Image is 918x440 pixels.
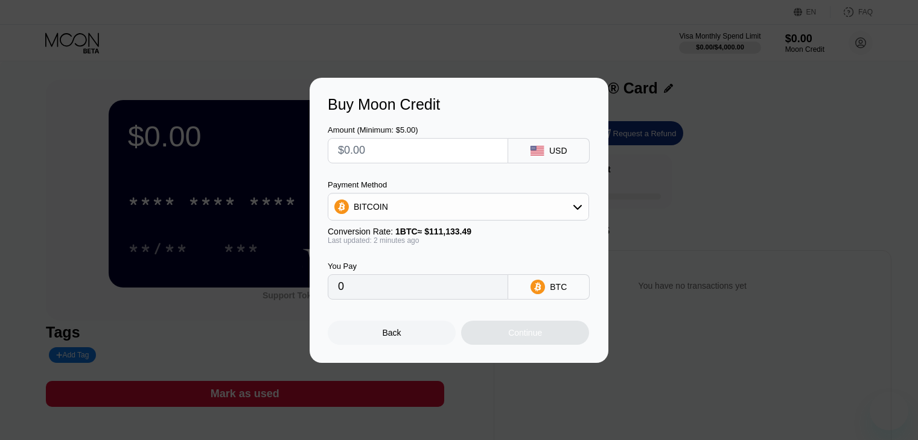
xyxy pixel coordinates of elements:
div: Back [383,328,401,338]
div: BITCOIN [328,195,588,219]
iframe: زر إطلاق نافذة المراسلة [870,392,908,430]
div: BTC [550,282,567,292]
div: Buy Moon Credit [328,96,590,113]
div: Payment Method [328,180,589,189]
div: USD [549,146,567,156]
span: 1 BTC ≈ $111,133.49 [395,227,471,236]
div: BITCOIN [354,202,388,212]
div: Last updated: 2 minutes ago [328,236,589,245]
div: Conversion Rate: [328,227,589,236]
div: Back [328,321,456,345]
div: You Pay [328,262,508,271]
input: $0.00 [338,139,498,163]
div: Amount (Minimum: $5.00) [328,125,508,134]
